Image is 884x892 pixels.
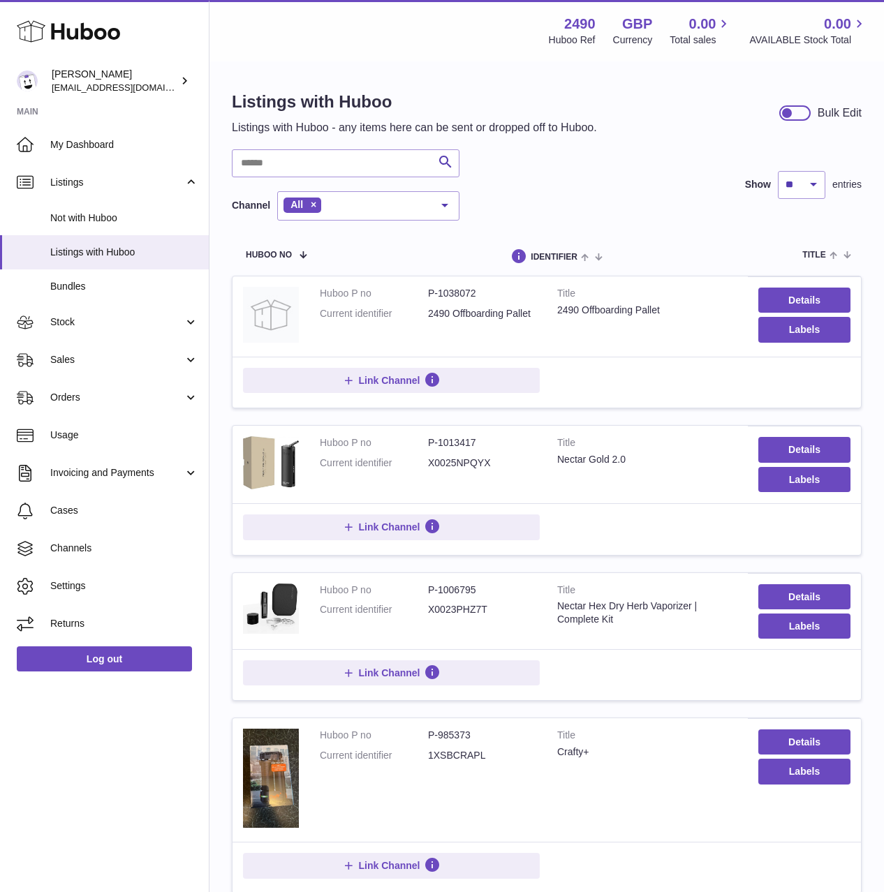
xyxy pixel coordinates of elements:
[428,307,536,320] dd: 2490 Offboarding Pallet
[359,521,420,533] span: Link Channel
[557,583,737,600] strong: Title
[564,15,596,34] strong: 2490
[824,15,851,34] span: 0.00
[557,436,737,453] strong: Title
[243,368,540,393] button: Link Channel
[359,374,420,387] span: Link Channel
[758,759,850,784] button: Labels
[670,34,732,47] span: Total sales
[50,617,198,630] span: Returns
[320,729,428,742] dt: Huboo P no
[320,583,428,597] dt: Huboo P no
[17,646,192,671] a: Log out
[232,120,597,135] p: Listings with Huboo - any items here can be sent or dropped off to Huboo.
[549,34,596,47] div: Huboo Ref
[428,729,536,742] dd: P-985373
[428,749,536,762] dd: 1XSBCRAPL
[243,729,299,828] img: Crafty+
[758,614,850,639] button: Labels
[758,584,850,609] a: Details
[557,745,737,759] div: Crafty+
[320,307,428,320] dt: Current identifier
[50,542,198,555] span: Channels
[802,251,825,260] span: title
[50,504,198,517] span: Cases
[758,317,850,342] button: Labels
[359,859,420,872] span: Link Channel
[320,436,428,449] dt: Huboo P no
[52,68,177,94] div: [PERSON_NAME]
[50,246,198,259] span: Listings with Huboo
[818,105,862,121] div: Bulk Edit
[50,176,184,189] span: Listings
[531,253,577,262] span: identifier
[232,91,597,113] h1: Listings with Huboo
[50,280,198,293] span: Bundles
[243,287,299,343] img: 2490 Offboarding Pallet
[232,199,270,212] label: Channel
[50,211,198,225] span: Not with Huboo
[50,353,184,366] span: Sales
[749,15,867,47] a: 0.00 AVAILABLE Stock Total
[622,15,652,34] strong: GBP
[758,729,850,755] a: Details
[320,287,428,300] dt: Huboo P no
[320,603,428,616] dt: Current identifier
[557,453,737,466] div: Nectar Gold 2.0
[246,251,292,260] span: Huboo no
[243,436,299,489] img: Nectar Gold 2.0
[50,579,198,593] span: Settings
[243,853,540,878] button: Link Channel
[557,287,737,304] strong: Title
[243,660,540,685] button: Link Channel
[749,34,867,47] span: AVAILABLE Stock Total
[557,600,737,626] div: Nectar Hex Dry Herb Vaporizer | Complete Kit
[689,15,716,34] span: 0.00
[428,287,536,300] dd: P-1038072
[50,429,198,442] span: Usage
[557,304,737,317] div: 2490 Offboarding Pallet
[428,456,536,470] dd: X0025NPQYX
[428,436,536,449] dd: P-1013417
[428,583,536,597] dd: P-1006795
[52,82,205,93] span: [EMAIL_ADDRESS][DOMAIN_NAME]
[320,749,428,762] dt: Current identifier
[745,178,771,191] label: Show
[557,729,737,745] strong: Title
[50,466,184,480] span: Invoicing and Payments
[758,288,850,313] a: Details
[758,437,850,462] a: Details
[50,391,184,404] span: Orders
[359,667,420,679] span: Link Channel
[832,178,862,191] span: entries
[670,15,732,47] a: 0.00 Total sales
[613,34,653,47] div: Currency
[758,467,850,492] button: Labels
[17,70,38,91] img: info@nectarmedicalvapes.com
[428,603,536,616] dd: X0023PHZ7T
[320,456,428,470] dt: Current identifier
[243,514,540,540] button: Link Channel
[290,199,303,210] span: All
[50,138,198,151] span: My Dashboard
[50,315,184,329] span: Stock
[243,583,299,634] img: Nectar Hex Dry Herb Vaporizer | Complete Kit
